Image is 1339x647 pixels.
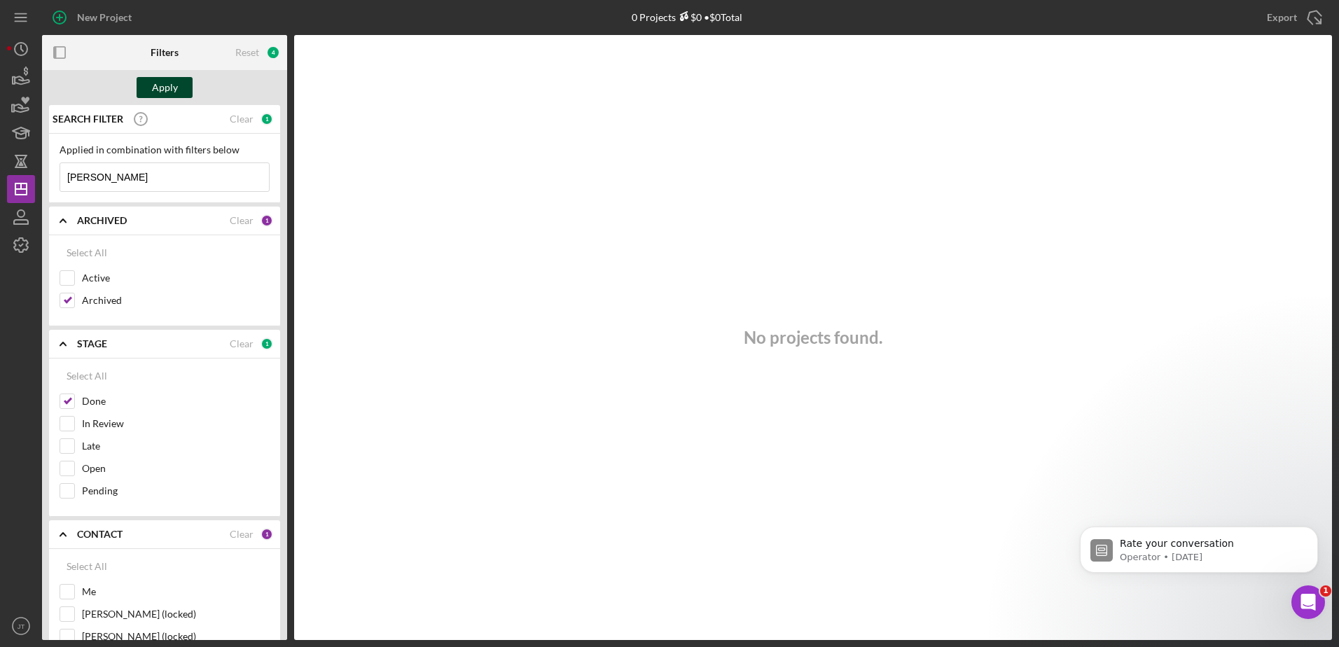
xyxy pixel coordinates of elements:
[7,612,35,640] button: JT
[261,338,273,350] div: 1
[82,484,270,498] label: Pending
[1253,4,1332,32] button: Export
[53,113,123,125] b: SEARCH FILTER
[151,47,179,58] b: Filters
[77,4,132,32] div: New Project
[82,394,270,408] label: Done
[82,439,270,453] label: Late
[261,528,273,541] div: 1
[18,622,25,630] text: JT
[82,585,270,599] label: Me
[82,629,270,643] label: [PERSON_NAME] (locked)
[60,239,114,267] button: Select All
[137,77,193,98] button: Apply
[60,144,270,155] div: Applied in combination with filters below
[261,214,273,227] div: 1
[60,362,114,390] button: Select All
[82,271,270,285] label: Active
[1291,585,1325,619] iframe: Intercom live chat
[230,338,254,349] div: Clear
[82,607,270,621] label: [PERSON_NAME] (locked)
[67,362,107,390] div: Select All
[1059,497,1339,609] iframe: Intercom notifications message
[266,46,280,60] div: 4
[230,215,254,226] div: Clear
[77,529,123,540] b: CONTACT
[82,293,270,307] label: Archived
[77,215,127,226] b: ARCHIVED
[235,47,259,58] div: Reset
[82,461,270,475] label: Open
[82,417,270,431] label: In Review
[230,113,254,125] div: Clear
[77,338,107,349] b: STAGE
[67,239,107,267] div: Select All
[1320,585,1331,597] span: 1
[261,113,273,125] div: 1
[230,529,254,540] div: Clear
[67,552,107,580] div: Select All
[744,328,882,347] h3: No projects found.
[676,11,702,23] div: $0
[60,552,114,580] button: Select All
[42,4,146,32] button: New Project
[1267,4,1297,32] div: Export
[152,77,178,98] div: Apply
[632,11,742,23] div: 0 Projects • $0 Total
